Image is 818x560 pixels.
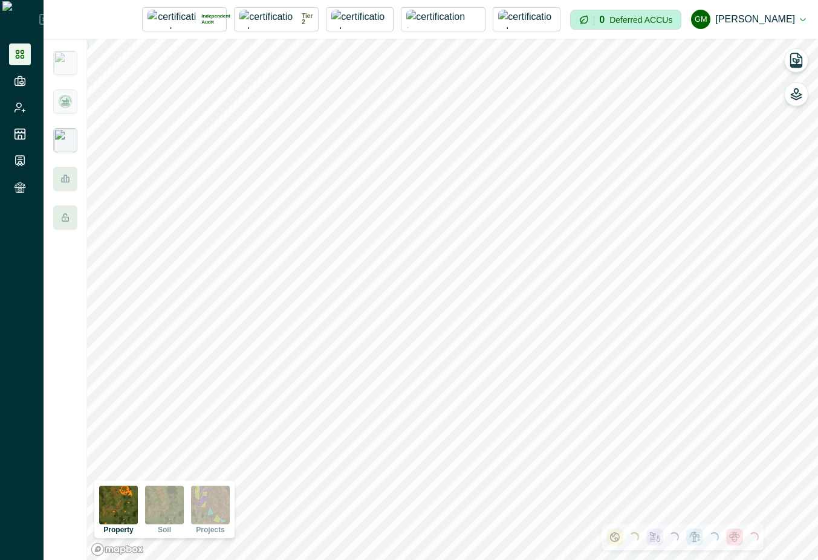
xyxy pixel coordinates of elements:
[498,10,555,29] img: certification logo
[196,526,224,533] p: Projects
[57,94,73,109] img: deforestation_free_beef.webp
[91,542,144,556] a: Mapbox logo
[148,10,196,29] img: certification logo
[201,13,230,25] p: Independent Audit
[53,128,77,152] img: insight_readygraze.jpg
[99,486,138,524] img: property preview
[103,526,133,533] p: Property
[145,486,184,524] img: soil preview
[302,13,313,25] p: Tier 2
[331,10,388,29] img: certification logo
[158,526,171,533] p: Soil
[239,10,297,29] img: certification logo
[53,51,77,75] img: insight_carbon.png
[406,10,480,29] img: certification logo
[691,5,806,34] button: Gayathri Menakath[PERSON_NAME]
[2,1,39,37] img: Logo
[142,7,227,31] button: certification logoIndependent Audit
[191,486,230,524] img: projects preview
[87,39,818,560] canvas: Map
[609,15,672,24] p: Deferred ACCUs
[599,15,605,25] p: 0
